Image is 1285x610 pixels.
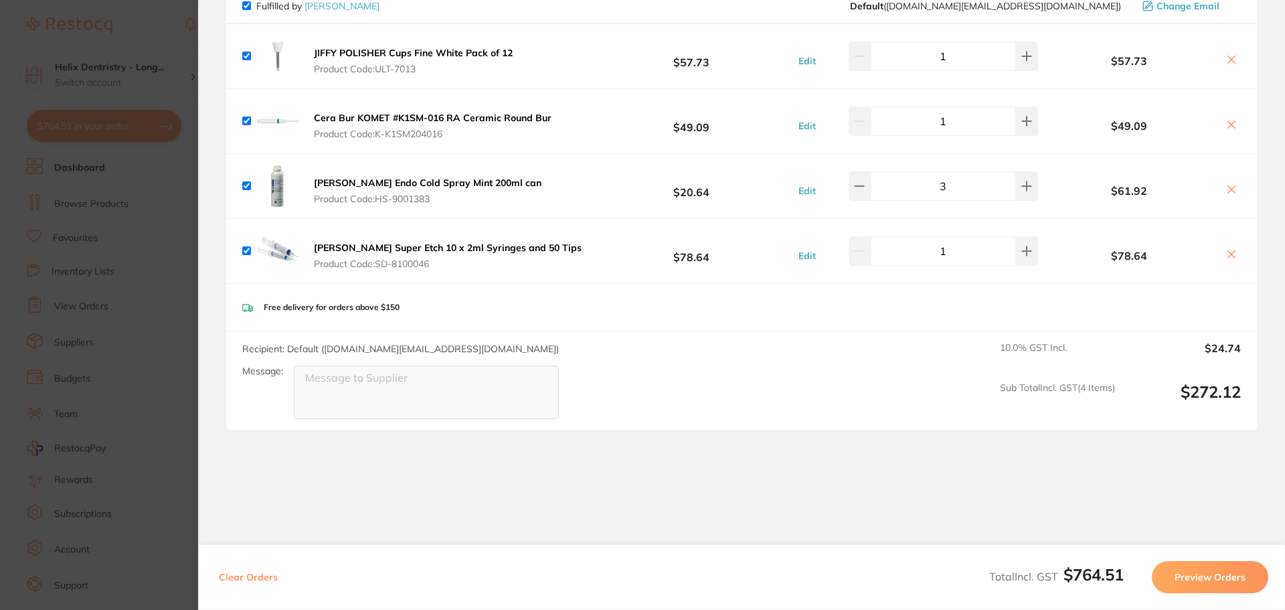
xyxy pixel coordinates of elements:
[1041,55,1217,67] b: $57.73
[989,570,1124,583] span: Total Incl. GST
[256,35,299,78] img: aWdvN2QzZQ
[850,1,1121,11] span: customer.care@henryschein.com.au
[1041,185,1217,197] b: $61.92
[592,173,791,198] b: $20.64
[310,112,555,140] button: Cera Bur KOMET #K1SM-016 RA Ceramic Round Bur Product Code:K-K1SM204016
[314,129,551,139] span: Product Code: K-K1SM204016
[1063,564,1124,585] b: $764.51
[314,258,582,269] span: Product Code: SD-8100046
[592,44,791,68] b: $57.73
[592,108,791,133] b: $49.09
[314,47,513,59] b: JIFFY POLISHER Cups Fine White Pack of 12
[256,100,299,143] img: bDl1eGR0Zw
[1156,1,1219,11] span: Change Email
[264,303,400,312] p: Free delivery for orders above $150
[1000,342,1115,372] span: 10.0 % GST Incl.
[794,250,820,262] button: Edit
[1041,120,1217,132] b: $49.09
[794,55,820,67] button: Edit
[215,561,282,593] button: Clear Orders
[242,343,559,355] span: Recipient: Default ( [DOMAIN_NAME][EMAIL_ADDRESS][DOMAIN_NAME] )
[1152,561,1268,593] button: Preview Orders
[314,177,541,189] b: [PERSON_NAME] Endo Cold Spray Mint 200ml can
[592,238,791,263] b: $78.64
[256,230,299,273] img: djllaTZnOA
[256,165,299,208] img: Mnh0MWRzcw
[1000,382,1115,419] span: Sub Total Incl. GST ( 4 Items)
[314,194,541,204] span: Product Code: HS-9001383
[1126,342,1241,372] output: $24.74
[310,177,545,205] button: [PERSON_NAME] Endo Cold Spray Mint 200ml can Product Code:HS-9001383
[1041,250,1217,262] b: $78.64
[314,64,513,74] span: Product Code: ULT-7013
[1126,382,1241,419] output: $272.12
[314,112,551,124] b: Cera Bur KOMET #K1SM-016 RA Ceramic Round Bur
[314,242,582,254] b: [PERSON_NAME] Super Etch 10 x 2ml Syringes and 50 Tips
[794,120,820,132] button: Edit
[794,185,820,197] button: Edit
[310,47,517,75] button: JIFFY POLISHER Cups Fine White Pack of 12 Product Code:ULT-7013
[310,242,586,270] button: [PERSON_NAME] Super Etch 10 x 2ml Syringes and 50 Tips Product Code:SD-8100046
[242,366,283,377] label: Message:
[256,1,379,11] p: Fulfilled by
